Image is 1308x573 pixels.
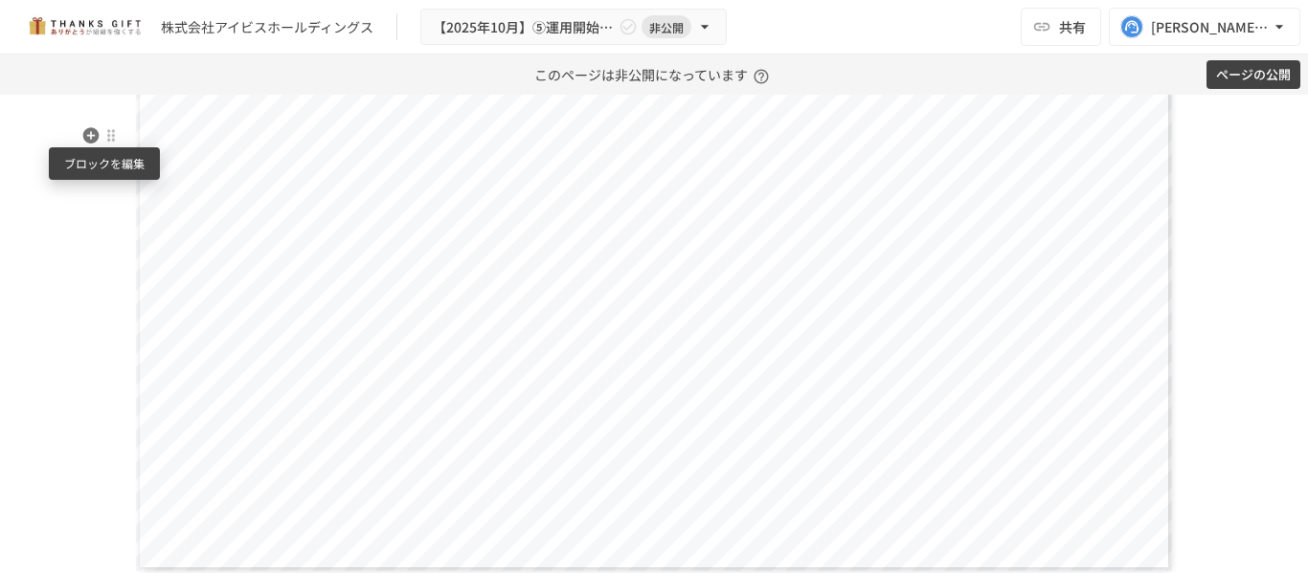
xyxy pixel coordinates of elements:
div: ブロックを編集 [49,147,160,180]
span: 【2025年10月】⑤運用開始後2回目 振り返りMTG [433,15,615,39]
div: 株式会社アイビスホールディングス [161,17,373,37]
img: mMP1OxWUAhQbsRWCurg7vIHe5HqDpP7qZo7fRoNLXQh [23,11,146,42]
span: 共有 [1059,16,1086,37]
button: 【2025年10月】⑤運用開始後2回目 振り返りMTG非公開 [420,9,727,46]
p: このページは非公開になっています [534,55,775,95]
button: [PERSON_NAME][EMAIL_ADDRESS][DOMAIN_NAME] [1109,8,1300,46]
button: ページの公開 [1207,60,1300,90]
div: [PERSON_NAME][EMAIL_ADDRESS][DOMAIN_NAME] [1151,15,1270,39]
button: 共有 [1021,8,1101,46]
span: 非公開 [642,17,691,37]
